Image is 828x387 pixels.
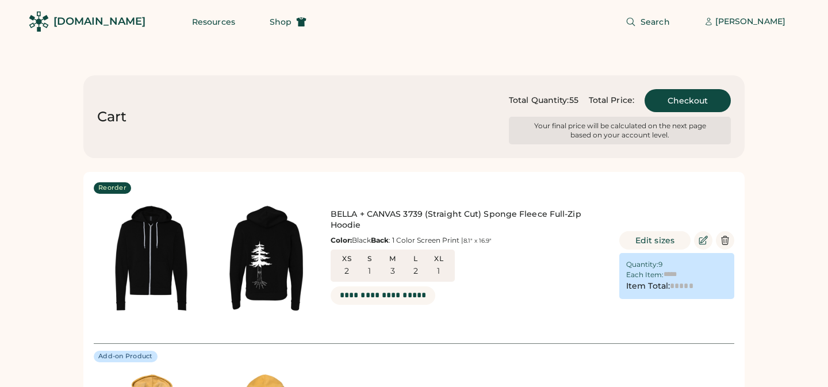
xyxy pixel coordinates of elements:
[53,14,145,29] div: [DOMAIN_NAME]
[589,95,634,106] div: Total Price:
[658,260,662,269] div: 9
[331,236,352,244] strong: Color:
[641,18,670,26] span: Search
[344,266,349,277] div: 2
[437,266,440,277] div: 1
[331,209,609,232] div: BELLA + CANVAS 3739 (Straight Cut) Sponge Fleece Full-Zip Hoodie
[338,254,356,263] div: XS
[463,237,492,244] font: 8.1" x 16.9"
[384,254,402,263] div: M
[94,201,209,316] img: generate-image
[626,270,664,279] div: Each Item:
[413,266,418,277] div: 2
[256,10,320,33] button: Shop
[98,352,153,361] div: Add-on Product
[270,18,292,26] span: Shop
[29,12,49,32] img: Rendered Logo - Screens
[430,254,448,263] div: XL
[612,10,684,33] button: Search
[626,281,670,292] div: Item Total:
[97,108,126,126] div: Cart
[98,183,126,193] div: Reorder
[331,236,609,245] div: Black : 1 Color Screen Print |
[178,10,249,33] button: Resources
[619,231,691,250] button: Edit sizes
[569,95,578,106] div: 55
[390,266,395,277] div: 3
[407,254,425,263] div: L
[531,121,709,140] div: Your final price will be calculated on the next page based on your account level.
[368,266,371,277] div: 1
[509,95,569,106] div: Total Quantity:
[371,236,389,244] strong: Back
[209,201,324,316] img: generate-image
[694,231,712,250] button: Edit Product
[645,89,731,112] button: Checkout
[626,260,658,269] div: Quantity:
[715,16,785,28] div: [PERSON_NAME]
[361,254,379,263] div: S
[716,231,734,250] button: Delete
